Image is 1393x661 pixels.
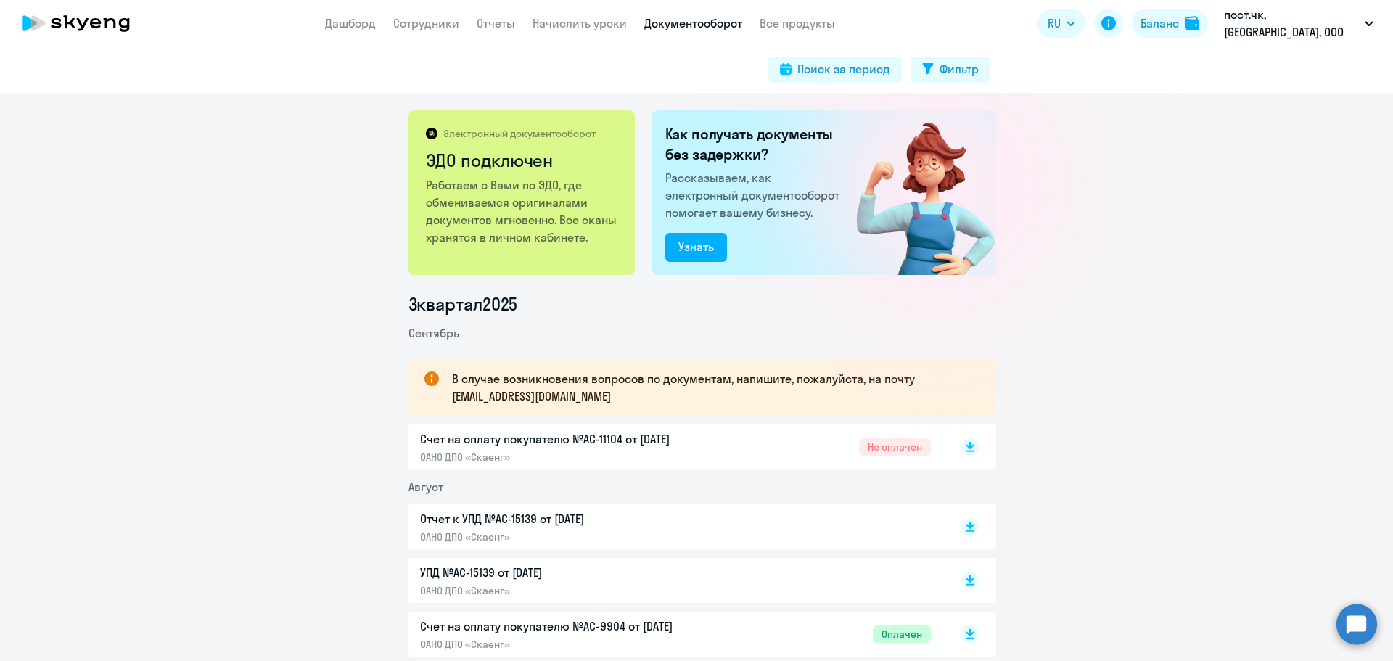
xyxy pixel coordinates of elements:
[426,149,620,172] h2: ЭДО подключен
[420,564,931,597] a: УПД №AC-15139 от [DATE]ОАНО ДПО «Скаенг»
[420,430,931,464] a: Счет на оплату покупателю №AC-11104 от [DATE]ОАНО ДПО «Скаенг»Не оплачен
[533,16,627,30] a: Начислить уроки
[420,430,725,448] p: Счет на оплату покупателю №AC-11104 от [DATE]
[1224,6,1359,41] p: пост.чк, [GEOGRAPHIC_DATA], ООО
[833,110,996,275] img: connected
[760,16,835,30] a: Все продукты
[420,617,931,651] a: Счет на оплату покупателю №AC-9904 от [DATE]ОАНО ДПО «Скаенг»Оплачен
[408,292,996,316] li: 3 квартал 2025
[768,57,902,83] button: Поиск за период
[420,510,931,543] a: Отчет к УПД №AC-15139 от [DATE]ОАНО ДПО «Скаенг»
[644,16,742,30] a: Документооборот
[911,57,990,83] button: Фильтр
[393,16,459,30] a: Сотрудники
[420,530,725,543] p: ОАНО ДПО «Скаенг»
[665,233,727,262] button: Узнать
[420,451,725,464] p: ОАНО ДПО «Скаенг»
[1217,6,1381,41] button: пост.чк, [GEOGRAPHIC_DATA], ООО
[420,510,725,527] p: Отчет к УПД №AC-15139 от [DATE]
[1048,15,1061,32] span: RU
[408,480,443,494] span: Август
[443,127,596,140] p: Электронный документооборот
[678,238,714,255] div: Узнать
[940,60,979,78] div: Фильтр
[797,60,890,78] div: Поиск за период
[420,564,725,581] p: УПД №AC-15139 от [DATE]
[420,638,725,651] p: ОАНО ДПО «Скаенг»
[1132,9,1208,38] button: Балансbalance
[1141,15,1179,32] div: Баланс
[873,625,931,643] span: Оплачен
[426,176,620,246] p: Работаем с Вами по ЭДО, где обмениваемся оригиналами документов мгновенно. Все сканы хранятся в л...
[1037,9,1085,38] button: RU
[325,16,376,30] a: Дашборд
[859,438,931,456] span: Не оплачен
[665,124,845,165] h2: Как получать документы без задержки?
[452,370,970,405] p: В случае возникновения вопросов по документам, напишите, пожалуйста, на почту [EMAIL_ADDRESS][DOM...
[408,326,459,340] span: Сентябрь
[420,617,725,635] p: Счет на оплату покупателю №AC-9904 от [DATE]
[1185,16,1199,30] img: balance
[477,16,515,30] a: Отчеты
[665,169,845,221] p: Рассказываем, как электронный документооборот помогает вашему бизнесу.
[420,584,725,597] p: ОАНО ДПО «Скаенг»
